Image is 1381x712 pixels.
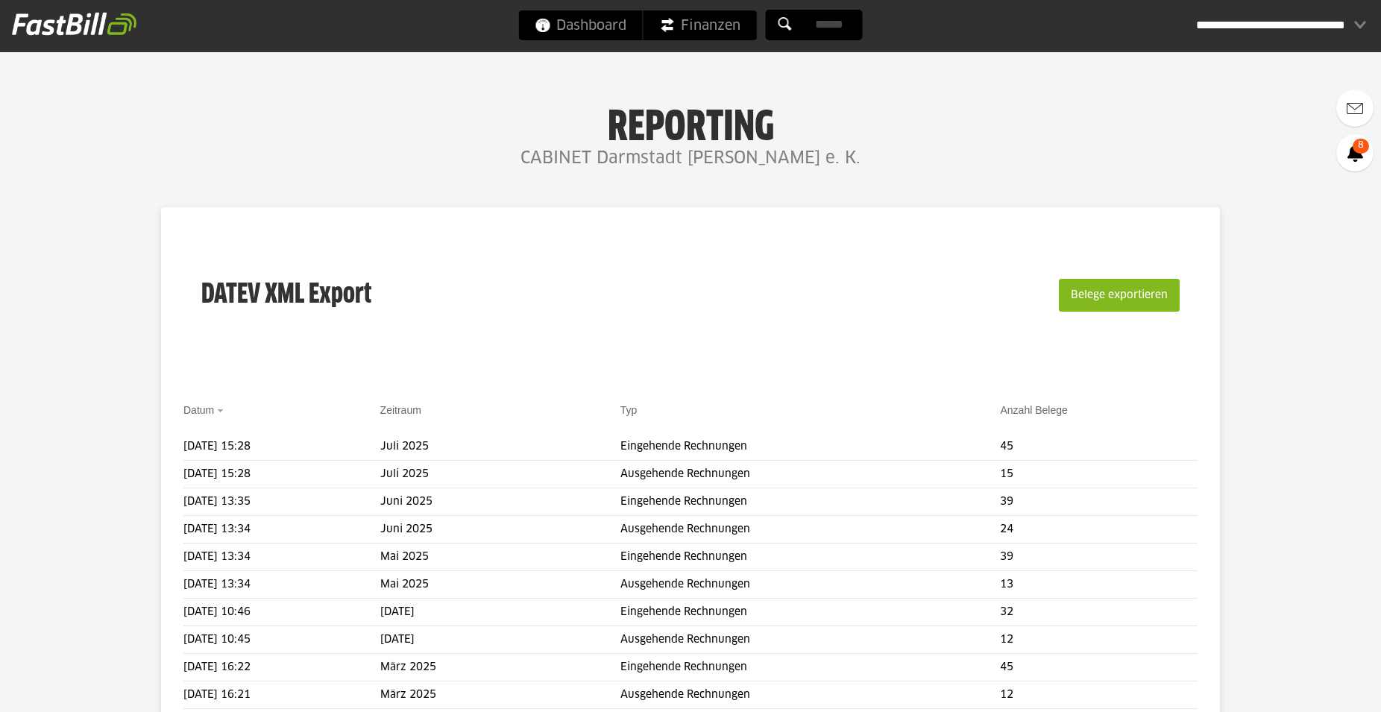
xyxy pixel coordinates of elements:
td: 15 [1000,461,1197,488]
span: Dashboard [535,10,626,40]
span: Finanzen [660,10,740,40]
img: sort_desc.gif [217,409,227,412]
td: Juli 2025 [380,433,620,461]
td: Eingehende Rechnungen [620,488,1001,516]
td: [DATE] 15:28 [183,461,380,488]
a: Datum [183,404,214,416]
a: Dashboard [519,10,643,40]
td: Eingehende Rechnungen [620,544,1001,571]
button: Belege exportieren [1059,279,1180,312]
a: Zeitraum [380,404,421,416]
td: Mai 2025 [380,571,620,599]
iframe: Öffnet ein Widget, in dem Sie weitere Informationen finden [1266,667,1366,705]
td: [DATE] 10:46 [183,599,380,626]
td: Ausgehende Rechnungen [620,571,1001,599]
td: [DATE] 13:34 [183,516,380,544]
td: Eingehende Rechnungen [620,654,1001,681]
td: Ausgehende Rechnungen [620,461,1001,488]
td: 13 [1000,571,1197,599]
td: [DATE] [380,626,620,654]
td: 45 [1000,433,1197,461]
td: Eingehende Rechnungen [620,433,1001,461]
td: 45 [1000,654,1197,681]
a: 8 [1336,134,1374,171]
td: März 2025 [380,654,620,681]
h3: DATEV XML Export [201,248,371,343]
td: Eingehende Rechnungen [620,599,1001,626]
td: 12 [1000,626,1197,654]
td: Ausgehende Rechnungen [620,681,1001,709]
td: [DATE] 13:34 [183,544,380,571]
td: Ausgehende Rechnungen [620,626,1001,654]
td: Juli 2025 [380,461,620,488]
a: Anzahl Belege [1000,404,1067,416]
td: [DATE] 16:21 [183,681,380,709]
td: 39 [1000,488,1197,516]
td: 32 [1000,599,1197,626]
td: Juni 2025 [380,488,620,516]
td: [DATE] 13:34 [183,571,380,599]
a: Finanzen [644,10,757,40]
td: [DATE] 10:45 [183,626,380,654]
td: [DATE] [380,599,620,626]
td: Ausgehende Rechnungen [620,516,1001,544]
td: März 2025 [380,681,620,709]
td: Juni 2025 [380,516,620,544]
td: [DATE] 16:22 [183,654,380,681]
h1: Reporting [149,105,1232,144]
td: 12 [1000,681,1197,709]
td: [DATE] 15:28 [183,433,380,461]
span: 8 [1353,139,1369,154]
a: Typ [620,404,638,416]
td: Mai 2025 [380,544,620,571]
td: 39 [1000,544,1197,571]
td: 24 [1000,516,1197,544]
td: [DATE] 13:35 [183,488,380,516]
img: fastbill_logo_white.png [12,12,136,36]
